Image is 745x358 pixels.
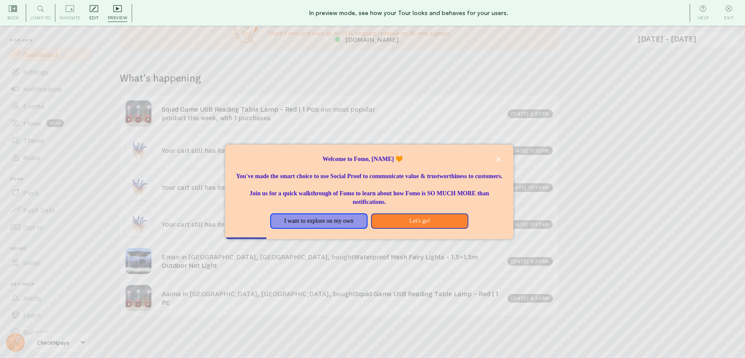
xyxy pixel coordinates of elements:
[270,213,368,229] button: I want to explore on my own
[235,164,504,181] p: You've made the smart choice to use Social Proof to communicate value & trustworthiness to custom...
[235,181,504,206] p: Join us for a quick walkthrough of Fomo to learn about how Fomo is SO MUCH MORE than notifications.
[235,155,504,164] p: Welcome to Fomo, [NAME] 🧡
[225,145,514,239] div: Welcome to Fomo, [NAME] 🧡You&amp;#39;ve made the smart choice to use Social Proof to communicate ...
[494,155,503,164] button: close,
[371,213,468,229] button: Let's go!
